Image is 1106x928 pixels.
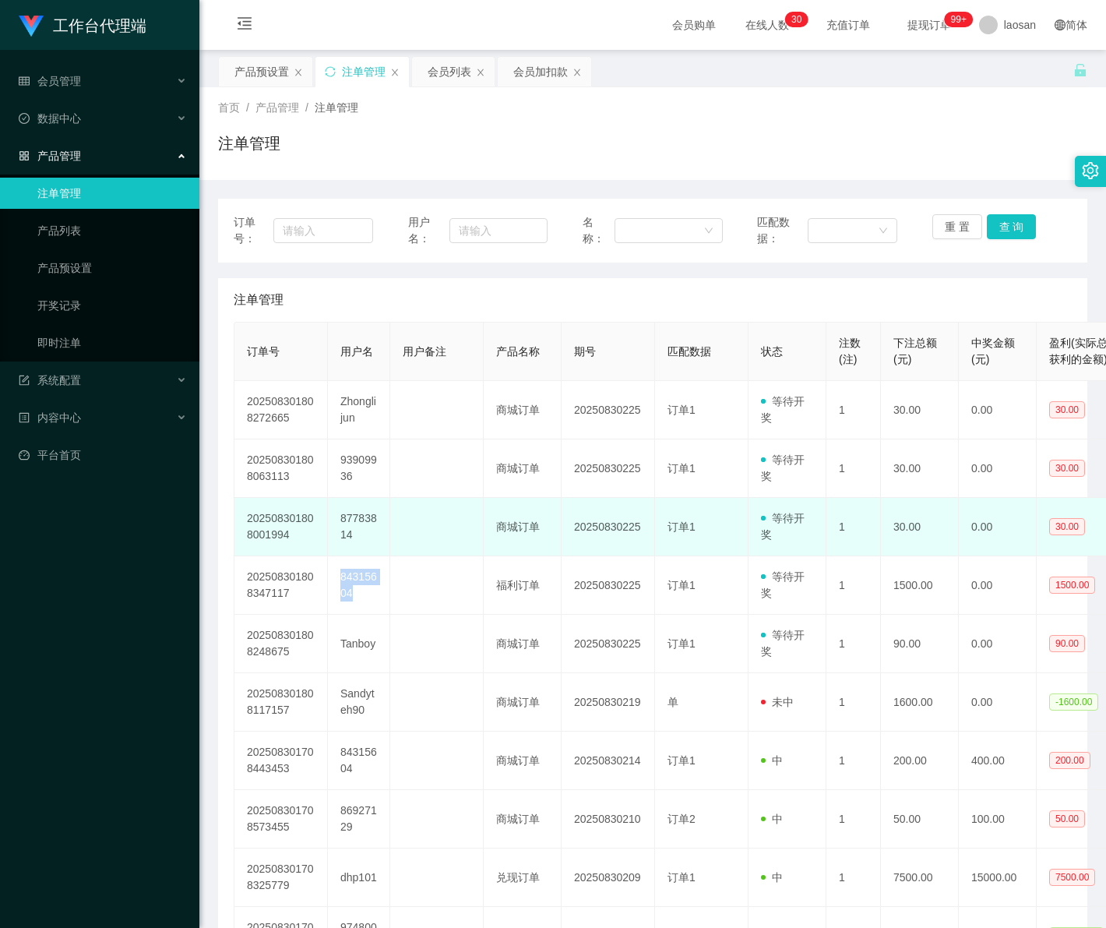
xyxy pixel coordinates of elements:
[484,673,562,732] td: 商城订单
[667,345,711,358] span: 匹配数据
[484,790,562,849] td: 商城订单
[328,381,390,439] td: Zhonglijun
[562,790,655,849] td: 20250830210
[879,226,888,237] i: 图标: down
[761,696,794,708] span: 未中
[1049,810,1085,827] span: 50.00
[234,556,328,615] td: 202508301808347117
[513,57,568,86] div: 会员加扣款
[408,214,449,247] span: 用户名：
[667,813,696,825] span: 订单2
[881,439,959,498] td: 30.00
[496,345,540,358] span: 产品名称
[37,178,187,209] a: 注单管理
[761,395,805,424] span: 等待开奖
[574,345,596,358] span: 期号
[761,754,783,767] span: 中
[826,381,881,439] td: 1
[234,732,328,790] td: 202508301708443453
[881,381,959,439] td: 30.00
[19,439,187,471] a: 图标: dashboard平台首页
[826,556,881,615] td: 1
[761,570,805,599] span: 等待开奖
[761,512,805,541] span: 等待开奖
[667,462,696,475] span: 订单1
[704,226,713,237] i: 图标: down
[234,790,328,849] td: 202508301708573455
[562,556,655,615] td: 20250830225
[1049,635,1085,652] span: 90.00
[959,498,1037,556] td: 0.00
[959,790,1037,849] td: 100.00
[667,579,696,591] span: 订单1
[234,615,328,673] td: 202508301808248675
[667,754,696,767] span: 订单1
[881,790,959,849] td: 50.00
[19,76,30,86] i: 图标: table
[1049,577,1095,594] span: 1500.00
[19,16,44,37] img: logo.9652507e.png
[234,291,284,309] span: 注单管理
[987,214,1037,239] button: 查 询
[19,412,30,423] i: 图标: profile
[315,101,358,114] span: 注单管理
[328,790,390,849] td: 86927129
[19,411,81,424] span: 内容中心
[932,214,982,239] button: 重 置
[826,790,881,849] td: 1
[583,214,615,247] span: 名称：
[785,12,808,27] sup: 30
[791,12,797,27] p: 3
[273,218,373,243] input: 请输入
[971,337,1015,365] span: 中奖金额(元)
[881,556,959,615] td: 1500.00
[403,345,446,358] span: 用户备注
[19,150,30,161] i: 图标: appstore-o
[328,849,390,907] td: dhp101
[37,215,187,246] a: 产品列表
[484,732,562,790] td: 商城订单
[839,337,861,365] span: 注数(注)
[761,813,783,825] span: 中
[667,520,696,533] span: 订单1
[826,615,881,673] td: 1
[826,439,881,498] td: 1
[881,673,959,732] td: 1600.00
[959,673,1037,732] td: 0.00
[484,556,562,615] td: 福利订单
[19,75,81,87] span: 会员管理
[881,498,959,556] td: 30.00
[1082,162,1099,179] i: 图标: setting
[37,290,187,321] a: 开奖记录
[1055,19,1065,30] i: 图标: global
[562,381,655,439] td: 20250830225
[484,849,562,907] td: 兑现订单
[449,218,548,243] input: 请输入
[757,214,807,247] span: 匹配数据：
[234,381,328,439] td: 202508301808272665
[1073,63,1087,77] i: 图标: unlock
[340,345,373,358] span: 用户名
[328,673,390,732] td: Sandyteh90
[562,849,655,907] td: 20250830209
[484,498,562,556] td: 商城订单
[945,12,973,27] sup: 1028
[328,732,390,790] td: 84315604
[19,375,30,386] i: 图标: form
[1049,518,1085,535] span: 30.00
[342,57,386,86] div: 注单管理
[234,673,328,732] td: 202508301808117157
[959,439,1037,498] td: 0.00
[325,66,336,77] i: 图标: sync
[484,381,562,439] td: 商城订单
[826,849,881,907] td: 1
[328,498,390,556] td: 87783814
[667,871,696,884] span: 订单1
[305,101,308,114] span: /
[53,1,146,51] h1: 工作台代理端
[484,439,562,498] td: 商城订单
[826,732,881,790] td: 1
[19,19,146,31] a: 工作台代理端
[893,337,937,365] span: 下注总额(元)
[19,112,81,125] span: 数据中心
